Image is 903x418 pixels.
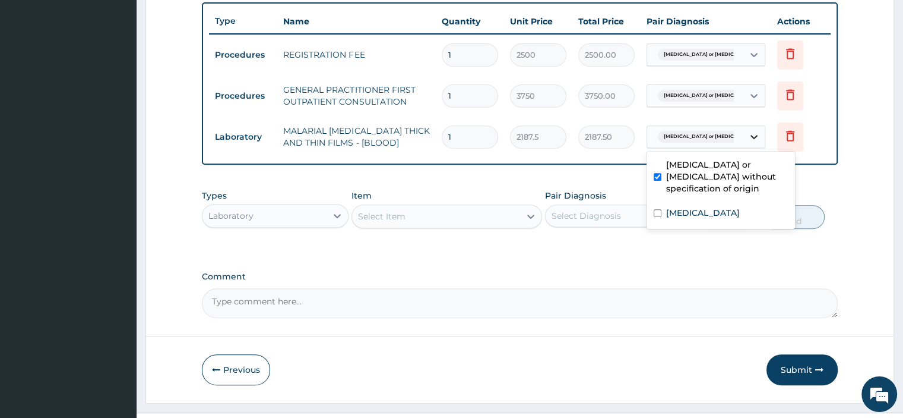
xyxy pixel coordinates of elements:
[552,210,621,222] div: Select Diagnosis
[666,159,788,194] label: [MEDICAL_DATA] or [MEDICAL_DATA] without specification of origin
[277,78,435,114] td: GENERAL PRACTITIONER FIRST OUTPATIENT CONSULTATION
[202,191,227,201] label: Types
[351,190,372,202] label: Item
[545,190,606,202] label: Pair Diagnosis
[195,6,223,34] div: Minimize live chat window
[69,130,164,250] span: We're online!
[436,10,504,33] th: Quantity
[572,10,641,33] th: Total Price
[209,85,277,107] td: Procedures
[209,10,277,32] th: Type
[202,272,837,282] label: Comment
[208,210,254,222] div: Laboratory
[277,10,435,33] th: Name
[666,207,740,219] label: [MEDICAL_DATA]
[658,90,777,102] span: [MEDICAL_DATA] or [MEDICAL_DATA] wit...
[658,131,777,143] span: [MEDICAL_DATA] or [MEDICAL_DATA] wit...
[358,210,405,222] div: Select Item
[771,10,831,33] th: Actions
[641,10,771,33] th: Pair Diagnosis
[766,354,838,385] button: Submit
[62,67,199,82] div: Chat with us now
[202,354,270,385] button: Previous
[209,44,277,66] td: Procedures
[277,43,435,67] td: REGISTRATION FEE
[209,126,277,148] td: Laboratory
[504,10,572,33] th: Unit Price
[6,286,226,328] textarea: Type your message and hit 'Enter'
[22,59,48,89] img: d_794563401_company_1708531726252_794563401
[658,49,777,61] span: [MEDICAL_DATA] or [MEDICAL_DATA] wit...
[277,119,435,155] td: MALARIAL [MEDICAL_DATA] THICK AND THIN FILMS - [BLOOD]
